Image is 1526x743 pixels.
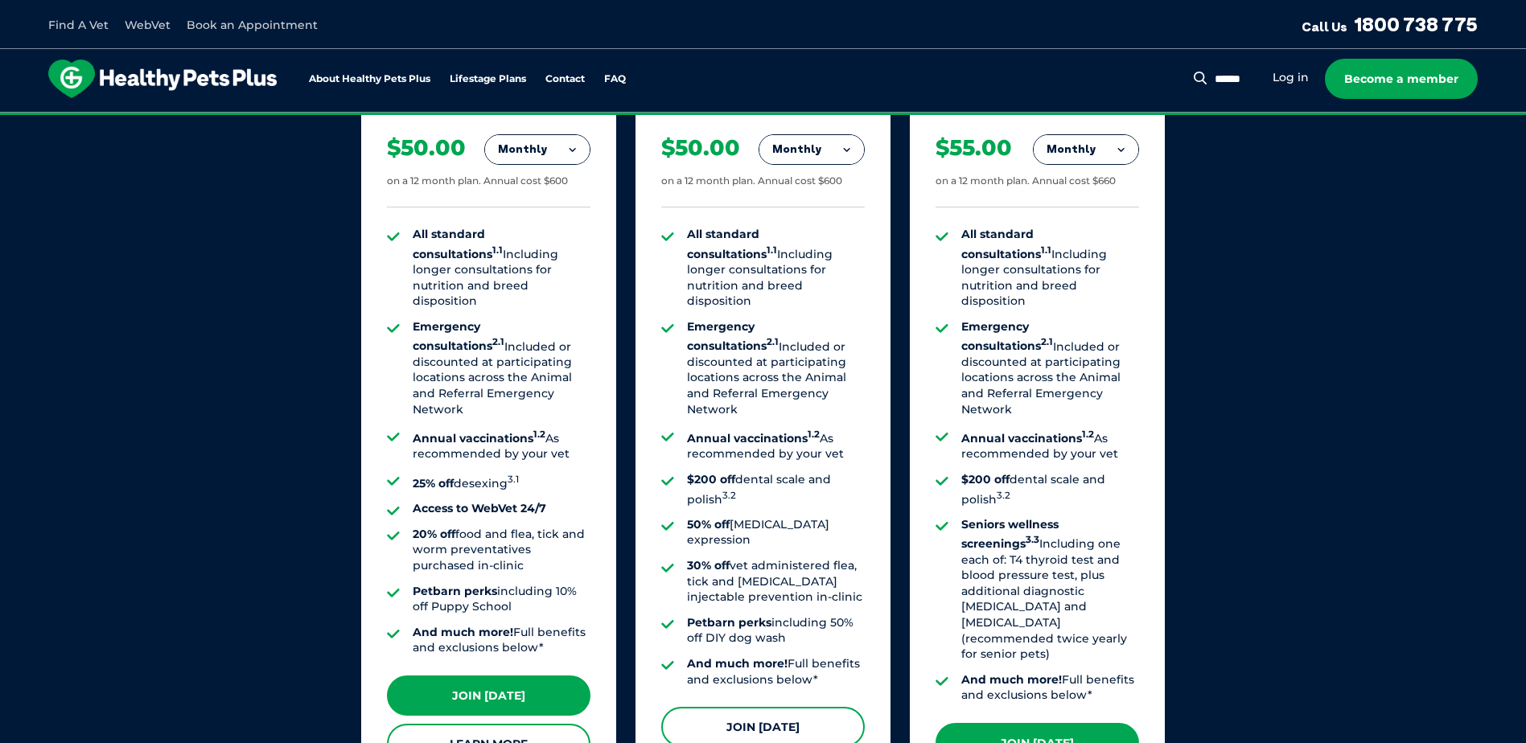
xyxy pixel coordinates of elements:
[125,18,171,32] a: WebVet
[1302,12,1478,36] a: Call Us1800 738 775
[767,244,777,256] sup: 1.1
[413,584,590,615] li: including 10% off Puppy School
[413,625,513,639] strong: And much more!
[687,656,788,671] strong: And much more!
[687,615,865,647] li: including 50% off DIY dog wash
[961,672,1062,687] strong: And much more!
[1082,429,1094,440] sup: 1.2
[413,476,454,491] strong: 25% off
[48,60,277,98] img: hpp-logo
[687,319,779,353] strong: Emergency consultations
[450,74,526,84] a: Lifestage Plans
[413,625,590,656] li: Full benefits and exclusions below*
[413,427,590,462] li: As recommended by your vet
[961,319,1053,353] strong: Emergency consultations
[961,431,1094,445] strong: Annual vaccinations
[961,517,1139,663] li: Including one each of: T4 thyroid test and blood pressure test, plus additional diagnostic [MEDIC...
[961,517,1059,551] strong: Seniors wellness screenings
[687,656,865,688] li: Full benefits and exclusions below*
[413,227,503,261] strong: All standard consultations
[413,227,590,310] li: Including longer consultations for nutrition and breed disposition
[961,227,1051,261] strong: All standard consultations
[961,427,1139,462] li: As recommended by your vet
[463,113,1063,127] span: Proactive, preventative wellness program designed to keep your pet healthier and happier for longer
[413,319,590,417] li: Included or discounted at participating locations across the Animal and Referral Emergency Network
[687,431,820,445] strong: Annual vaccinations
[961,472,1139,507] li: dental scale and polish
[413,472,590,491] li: desexing
[961,319,1139,417] li: Included or discounted at participating locations across the Animal and Referral Emergency Network
[413,319,504,353] strong: Emergency consultations
[687,558,865,605] li: vet administered flea, tick and [MEDICAL_DATA] injectable prevention in-clinic
[759,135,864,164] button: Monthly
[687,472,865,507] li: dental scale and polish
[309,74,430,84] a: About Healthy Pets Plus
[997,490,1010,501] sup: 3.2
[687,319,865,417] li: Included or discounted at participating locations across the Animal and Referral Emergency Network
[1191,70,1211,86] button: Search
[961,227,1139,310] li: Including longer consultations for nutrition and breed disposition
[413,431,545,445] strong: Annual vaccinations
[687,472,735,486] strong: $200 off
[687,558,730,573] strong: 30% off
[661,134,740,162] div: $50.00
[508,474,519,485] sup: 3.1
[387,134,466,162] div: $50.00
[48,18,109,32] a: Find A Vet
[604,74,626,84] a: FAQ
[1026,534,1039,545] sup: 3.3
[545,74,585,84] a: Contact
[1041,337,1053,348] sup: 2.1
[387,675,590,716] a: Join [DATE]
[687,427,865,462] li: As recommended by your vet
[1273,70,1309,85] a: Log in
[1302,18,1347,35] span: Call Us
[485,135,590,164] button: Monthly
[687,615,771,630] strong: Petbarn perks
[413,527,590,574] li: food and flea, tick and worm preventatives purchased in-clinic
[661,174,842,188] div: on a 12 month plan. Annual cost $600
[492,337,504,348] sup: 2.1
[1325,59,1478,99] a: Become a member
[387,174,568,188] div: on a 12 month plan. Annual cost $600
[936,134,1012,162] div: $55.00
[687,517,730,532] strong: 50% off
[961,472,1010,486] strong: $200 off
[413,527,455,541] strong: 20% off
[1041,244,1051,256] sup: 1.1
[413,584,497,598] strong: Petbarn perks
[187,18,318,32] a: Book an Appointment
[687,227,865,310] li: Including longer consultations for nutrition and breed disposition
[722,490,736,501] sup: 3.2
[687,227,777,261] strong: All standard consultations
[687,517,865,548] li: [MEDICAL_DATA] expression
[1034,135,1138,164] button: Monthly
[961,672,1139,704] li: Full benefits and exclusions below*
[492,244,503,256] sup: 1.1
[533,429,545,440] sup: 1.2
[767,337,779,348] sup: 2.1
[413,501,546,515] strong: Access to WebVet 24/7
[808,429,820,440] sup: 1.2
[936,174,1116,188] div: on a 12 month plan. Annual cost $660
